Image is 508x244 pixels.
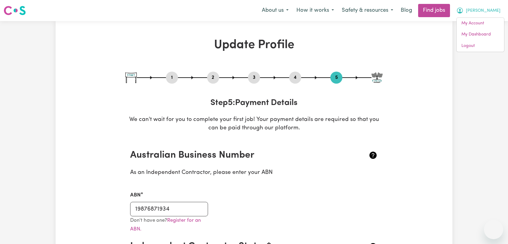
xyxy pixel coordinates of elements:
[457,18,504,29] a: My Account
[130,218,201,232] small: Don't have one?
[130,168,378,177] p: As an Independent Contractor, please enter your ABN
[130,202,208,216] input: e.g. 51 824 753 556
[457,29,504,40] a: My Dashboard
[452,4,504,17] button: My Account
[292,4,338,17] button: How it works
[484,220,503,239] iframe: Button to launch messaging window
[125,98,383,108] h3: Step 5 : Payment Details
[289,74,301,82] button: Go to step 4
[418,4,450,17] a: Find jobs
[130,150,337,161] h2: Australian Business Number
[397,4,416,17] a: Blog
[130,218,201,232] a: Register for an ABN.
[248,74,260,82] button: Go to step 3
[338,4,397,17] button: Safety & resources
[456,17,504,52] div: My Account
[130,191,141,199] label: ABN
[466,8,500,14] span: [PERSON_NAME]
[166,74,178,82] button: Go to step 1
[4,5,26,16] img: Careseekers logo
[4,4,26,17] a: Careseekers logo
[125,116,383,133] p: We can't wait for you to complete your first job! Your payment details are required so that you c...
[258,4,292,17] button: About us
[125,38,383,52] h1: Update Profile
[330,74,342,82] button: Go to step 5
[207,74,219,82] button: Go to step 2
[457,40,504,52] a: Logout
